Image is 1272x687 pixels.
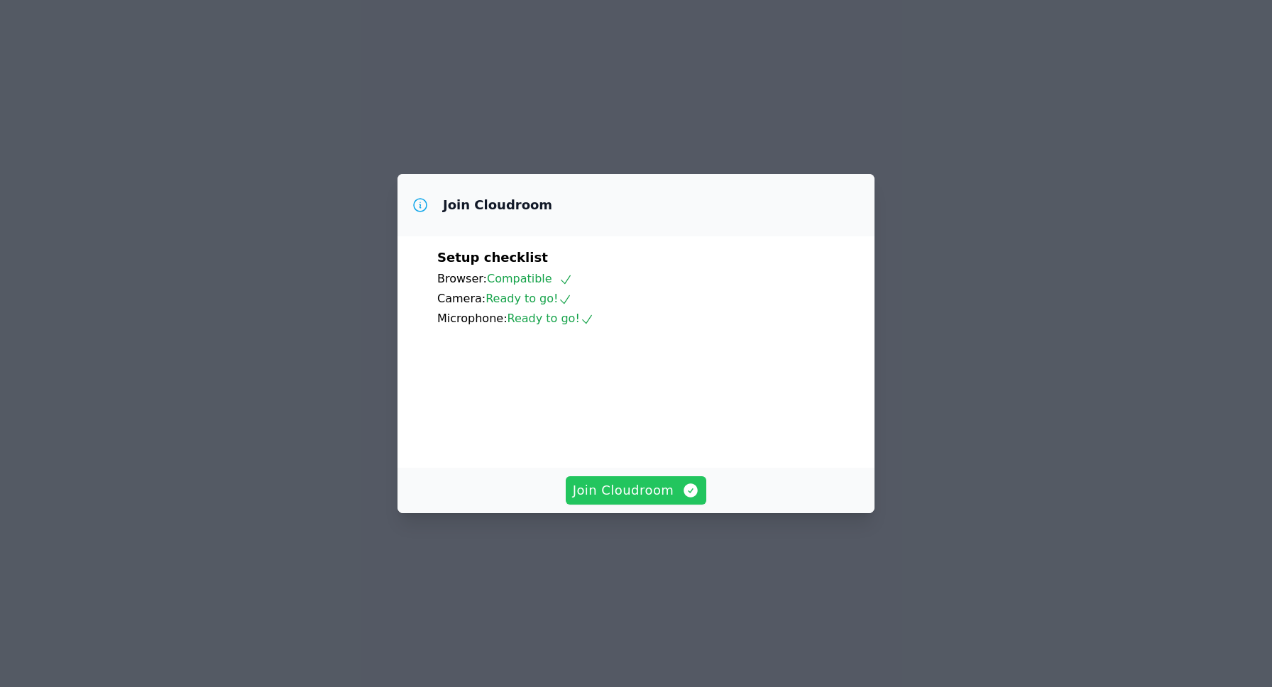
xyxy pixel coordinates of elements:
button: Join Cloudroom [566,476,707,505]
span: Ready to go! [486,292,572,305]
span: Join Cloudroom [573,480,700,500]
span: Camera: [437,292,486,305]
span: Ready to go! [508,312,594,325]
span: Setup checklist [437,250,548,265]
span: Browser: [437,272,487,285]
h3: Join Cloudroom [443,197,552,214]
span: Compatible [487,272,573,285]
span: Microphone: [437,312,508,325]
